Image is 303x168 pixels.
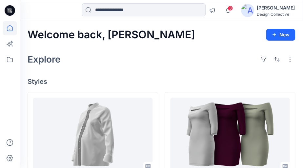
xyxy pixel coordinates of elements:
span: 3 [228,6,233,11]
h2: Explore [28,54,61,65]
h4: Styles [28,78,295,85]
button: New [266,29,295,41]
img: avatar [241,4,254,17]
h2: Welcome back, [PERSON_NAME] [28,29,195,41]
div: Design Collective [257,12,295,17]
div: [PERSON_NAME] [257,4,295,12]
